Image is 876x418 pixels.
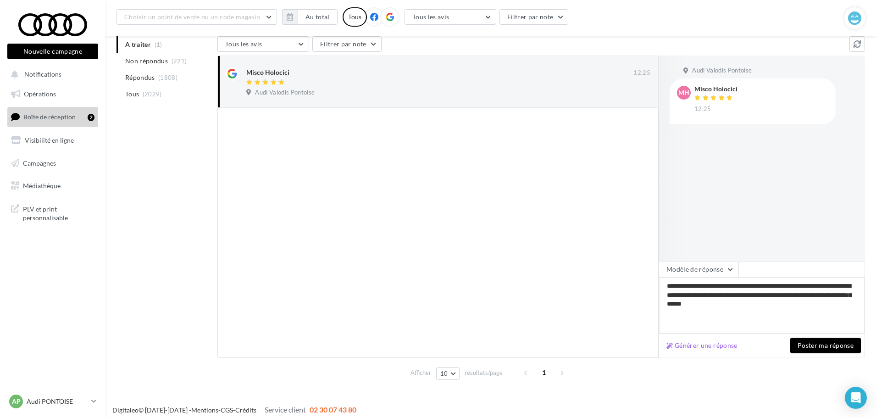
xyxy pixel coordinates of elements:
[412,13,449,21] span: Tous les avis
[246,68,289,77] div: Misco Holocici
[6,176,100,195] a: Médiathèque
[7,44,98,59] button: Nouvelle campagne
[499,9,569,25] button: Filtrer par note
[6,199,100,226] a: PLV et print personnalisable
[465,368,503,377] span: résultats/page
[298,9,338,25] button: Au total
[25,136,74,144] span: Visibilité en ligne
[678,88,689,97] span: MH
[191,406,218,414] a: Mentions
[659,262,738,277] button: Modèle de réponse
[172,57,187,65] span: (221)
[537,365,551,380] span: 1
[410,368,431,377] span: Afficher
[6,131,100,150] a: Visibilité en ligne
[23,113,76,121] span: Boîte de réception
[633,69,650,77] span: 12:25
[282,9,338,25] button: Au total
[125,56,168,66] span: Non répondus
[845,387,867,409] div: Open Intercom Messenger
[12,397,21,406] span: AP
[6,154,100,173] a: Campagnes
[265,405,306,414] span: Service client
[112,406,139,414] a: Digitaleo
[436,367,460,380] button: 10
[343,7,367,27] div: Tous
[143,90,162,98] span: (2029)
[23,203,94,223] span: PLV et print personnalisable
[24,90,56,98] span: Opérations
[125,73,155,82] span: Répondus
[7,393,98,410] a: AP Audi PONTOISE
[310,405,356,414] span: 02 30 07 43 80
[24,71,61,78] span: Notifications
[88,114,94,121] div: 2
[255,89,315,97] span: Audi Valodis Pontoise
[23,182,61,189] span: Médiathèque
[6,84,100,104] a: Opérations
[692,67,752,75] span: Audi Valodis Pontoise
[124,13,260,21] span: Choisir un point de vente ou un code magasin
[790,338,861,353] button: Poster ma réponse
[23,159,56,167] span: Campagnes
[405,9,496,25] button: Tous les avis
[235,406,256,414] a: Crédits
[112,406,356,414] span: © [DATE]-[DATE] - - -
[440,370,448,377] span: 10
[312,36,382,52] button: Filtrer par note
[217,36,309,52] button: Tous les avis
[694,86,737,92] div: Misco Holocici
[225,40,262,48] span: Tous les avis
[125,89,139,99] span: Tous
[221,406,233,414] a: CGS
[663,340,741,351] button: Générer une réponse
[27,397,88,406] p: Audi PONTOISE
[158,74,177,81] span: (1808)
[694,105,711,113] span: 12:25
[116,9,277,25] button: Choisir un point de vente ou un code magasin
[6,107,100,127] a: Boîte de réception2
